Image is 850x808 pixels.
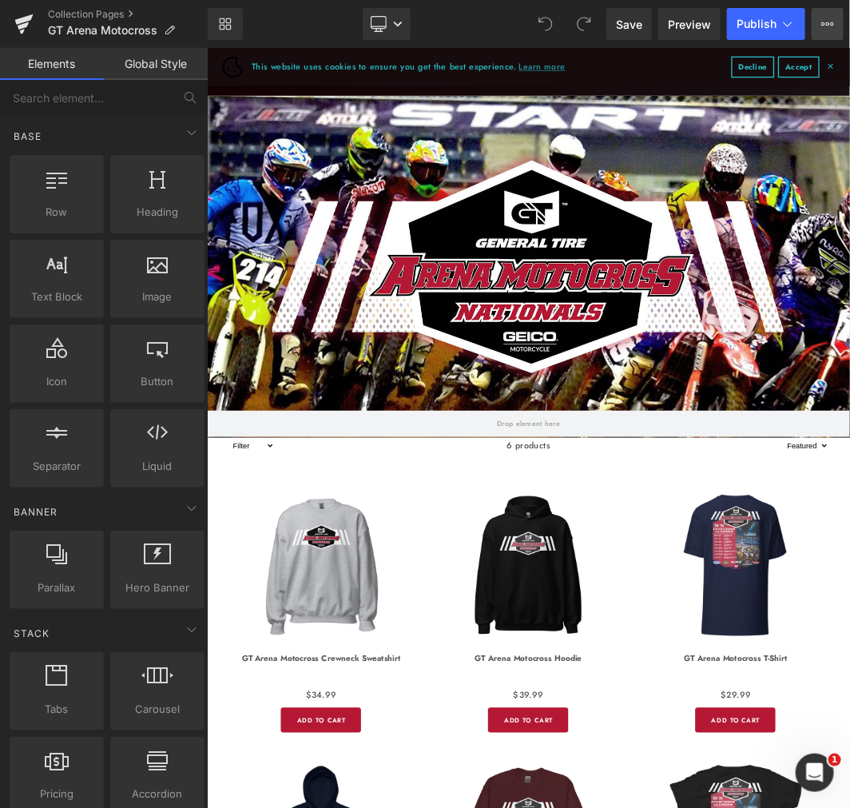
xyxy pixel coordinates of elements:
span: Icon [14,373,99,390]
span: Button [115,373,200,390]
span: Base [12,129,43,144]
span: Liquid [115,458,200,475]
span: Heading [115,204,200,221]
span: Text Block [14,289,99,305]
a: Global Style [104,48,208,80]
button: More [812,8,844,40]
a: Learn more [466,17,541,41]
span: Tabs [14,701,99,718]
span: Publish [737,18,777,30]
a: Collection Pages [48,8,208,21]
span: Parallax [14,579,99,596]
span: Row [14,204,99,221]
span: Stack [12,626,51,641]
span: 6 products [451,578,516,618]
span: Banner [12,504,59,519]
span: Carousel [115,701,200,718]
span: Image [115,289,200,305]
a: New Library [208,8,243,40]
span: Hero Banner [115,579,200,596]
span: Pricing [14,786,99,802]
button: Redo [568,8,600,40]
span: Separator [14,458,99,475]
span: Accordion [115,786,200,802]
img: MX Threads [23,13,55,45]
span: Preview [668,16,711,33]
span: This website uses cookies to ensure you get the best experience. [67,17,776,41]
iframe: Intercom live chat [796,754,834,792]
span: 1 [828,754,841,766]
button: Publish [727,8,805,40]
span: Save [616,16,642,33]
button: Undo [530,8,562,40]
a: Preview [658,8,721,40]
span: GT Arena Motocross [48,24,157,37]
